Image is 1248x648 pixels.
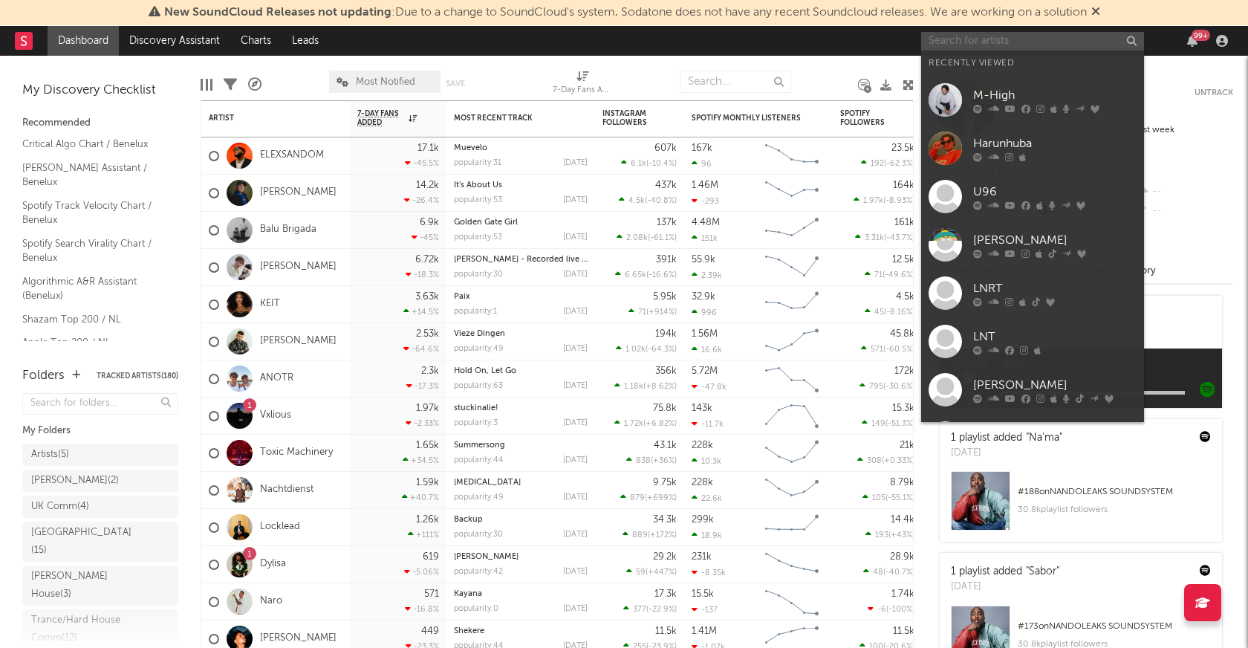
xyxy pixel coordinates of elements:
[454,218,588,227] div: Golden Gate Girl
[840,109,892,127] div: Spotify Followers
[454,627,484,635] a: Shekere
[692,493,722,503] div: 22.6k
[403,344,439,354] div: -64.6 %
[1195,85,1233,100] button: Untrack
[260,484,313,496] a: Nachtdienst
[1026,432,1062,443] a: "Na'ma"
[636,568,646,577] span: 59
[230,26,282,56] a: Charts
[758,435,825,472] svg: Chart title
[403,456,439,465] div: +34.5 %
[896,292,914,302] div: 4.5k
[647,494,675,502] span: +699 %
[973,328,1137,346] div: LNT
[628,307,677,317] div: ( )
[405,158,439,168] div: -45.5 %
[886,234,912,242] span: -43.7 %
[454,404,588,412] div: stuckinalie!
[282,26,329,56] a: Leads
[408,530,439,540] div: +111 %
[22,198,163,228] a: Spotify Track Velocity Chart / Benelux
[97,372,178,380] button: Tracked Artists(180)
[454,293,470,301] a: Paix
[31,524,136,560] div: [GEOGRAPHIC_DATA] ( 15 )
[553,82,612,100] div: 7-Day Fans Added (7-Day Fans Added)
[758,212,825,249] svg: Chart title
[356,77,415,87] span: Most Notified
[863,567,914,577] div: ( )
[625,346,646,354] span: 1.02k
[22,334,163,351] a: Apple Top 200 / NL
[454,256,588,264] div: Cecile - Recorded live at ABC Sydney, 30 May 2025
[423,552,439,562] div: 619
[416,515,439,525] div: 1.26k
[758,175,825,212] svg: Chart title
[692,456,721,466] div: 10.3k
[657,218,677,227] div: 137k
[454,568,503,576] div: popularity: 42
[415,255,439,265] div: 6.72k
[454,293,588,301] div: Paix
[692,114,803,123] div: Spotify Monthly Listeners
[619,195,677,205] div: ( )
[692,233,718,243] div: 151k
[260,298,280,311] a: KEIT
[892,404,914,413] div: 15.3k
[655,366,677,376] div: 356k
[874,271,883,279] span: 71
[692,218,720,227] div: 4.48M
[692,159,712,169] div: 96
[260,261,337,273] a: [PERSON_NAME]
[692,345,722,354] div: 16.6k
[921,414,1144,462] a: [PERSON_NAME]
[224,63,237,106] div: Filters
[921,221,1144,269] a: [PERSON_NAME]
[22,367,65,385] div: Folders
[692,270,722,280] div: 2.39k
[563,159,588,167] div: [DATE]
[973,87,1137,105] div: M-High
[454,330,505,338] a: Vieze Dingen
[454,590,482,598] a: Kayana
[31,568,136,603] div: [PERSON_NAME] House ( 3 )
[454,516,588,524] div: Backup
[758,323,825,360] svg: Chart title
[563,345,588,353] div: [DATE]
[563,419,588,427] div: [DATE]
[417,143,439,153] div: 17.1k
[454,382,503,390] div: popularity: 63
[416,478,439,487] div: 1.59k
[692,552,712,562] div: 231k
[692,308,717,317] div: 996
[616,344,677,354] div: ( )
[404,567,439,577] div: -5.06 %
[653,292,677,302] div: 5.95k
[615,270,677,279] div: ( )
[859,381,914,391] div: ( )
[973,184,1137,201] div: U96
[865,234,884,242] span: 3.31k
[454,367,588,375] div: Hold On, Let Go
[871,420,885,428] span: 149
[454,159,501,167] div: popularity: 31
[653,478,677,487] div: 9.75k
[692,329,718,339] div: 1.56M
[260,409,291,422] a: Vxlious
[951,580,1059,594] div: [DATE]
[692,404,712,413] div: 143k
[563,382,588,390] div: [DATE]
[260,372,293,385] a: ANOTR
[854,195,914,205] div: ( )
[454,441,505,450] a: Summersong
[872,494,885,502] span: 105
[260,447,333,459] a: Toxic Machinery
[22,236,163,266] a: Spotify Search Virality Chart / Benelux
[891,143,914,153] div: 23.5k
[900,441,914,450] div: 21k
[454,553,519,561] a: [PERSON_NAME]
[164,7,391,19] span: New SoundCloud Releases not updating
[862,493,914,502] div: ( )
[630,494,645,502] span: 879
[940,471,1222,542] a: #188onNANDOLEAKS SOUNDSYSTEM30.8kplaylist followers
[863,197,883,205] span: 1.97k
